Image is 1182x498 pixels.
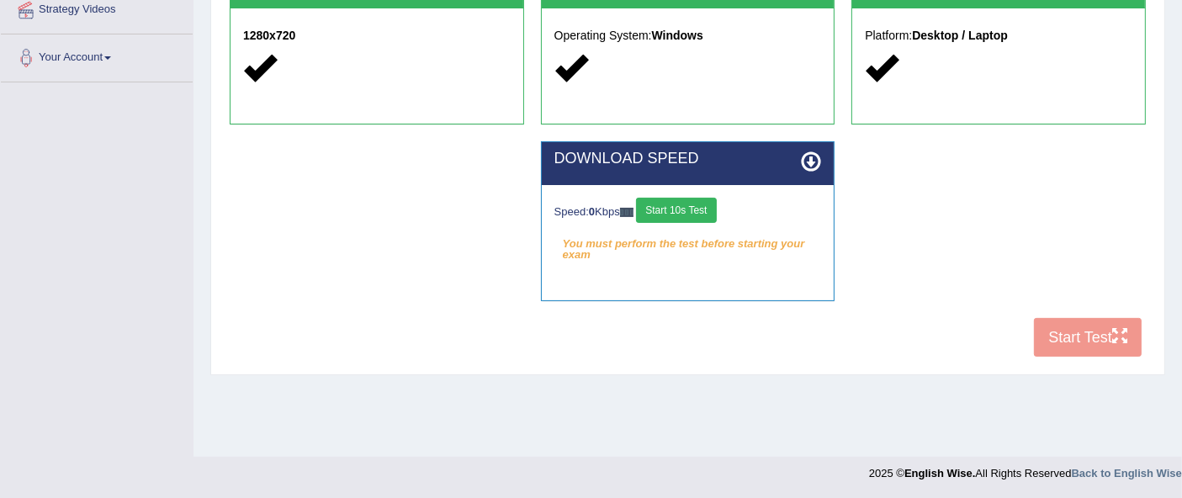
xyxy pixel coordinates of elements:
a: Your Account [1,34,193,77]
strong: 1280x720 [243,29,295,42]
strong: Desktop / Laptop [912,29,1008,42]
a: Back to English Wise [1072,467,1182,479]
div: Speed: Kbps [554,198,822,227]
div: 2025 © All Rights Reserved [869,457,1182,481]
h2: DOWNLOAD SPEED [554,151,822,167]
em: You must perform the test before starting your exam [554,231,822,257]
button: Start 10s Test [636,198,716,223]
h5: Platform: [865,29,1132,42]
img: ajax-loader-fb-connection.gif [620,208,633,217]
h5: Operating System: [554,29,822,42]
strong: Windows [652,29,703,42]
strong: 0 [589,205,595,218]
strong: English Wise. [904,467,975,479]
